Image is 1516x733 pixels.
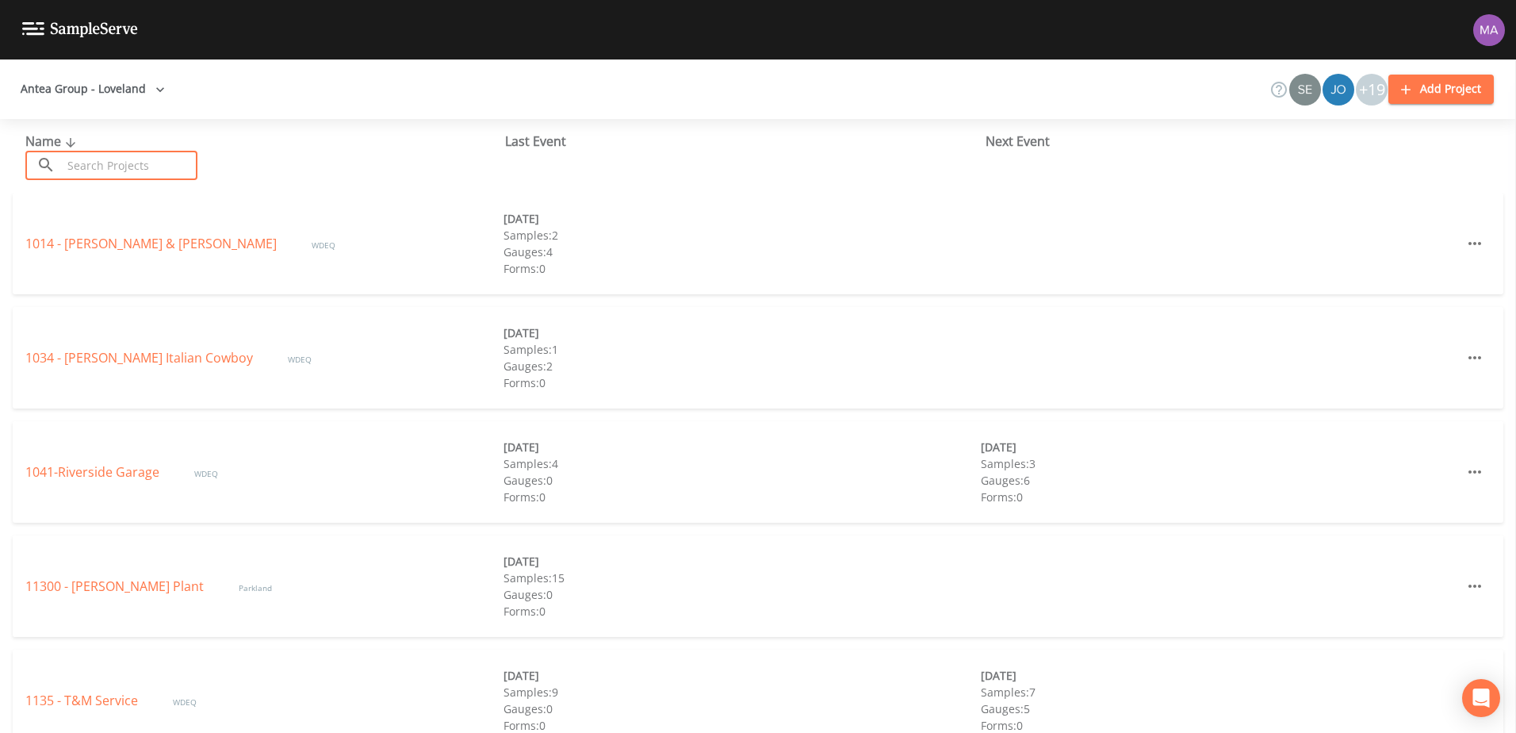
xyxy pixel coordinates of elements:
div: Samples: 3 [981,455,1459,472]
div: Samples: 9 [503,684,982,700]
a: 1041-Riverside Garage [25,463,163,481]
div: Forms: 0 [503,603,982,620]
input: Search Projects [62,151,197,180]
img: logo [22,22,138,37]
div: Gauges: 0 [503,472,982,489]
div: Gauges: 0 [503,586,982,603]
span: WDEQ [288,354,312,365]
div: Forms: 0 [503,489,982,505]
span: Name [25,132,80,150]
div: [DATE] [981,667,1459,684]
a: 1135 - T&M Service [25,692,141,709]
div: [DATE] [503,667,982,684]
div: Gauges: 2 [503,358,982,374]
span: WDEQ [194,468,218,479]
div: Gauges: 6 [981,472,1459,489]
a: 1014 - [PERSON_NAME] & [PERSON_NAME] [25,235,280,252]
div: Forms: 0 [981,489,1459,505]
button: Antea Group - Loveland [14,75,171,104]
img: b480c7c87ae38607190708ea72cba8f5 [1473,14,1505,46]
img: 52efdf5eb87039e5b40670955cfdde0b [1289,74,1321,106]
div: Samples: 4 [503,455,982,472]
a: 1034 - [PERSON_NAME] Italian Cowboy [25,349,256,366]
div: [DATE] [503,210,982,227]
div: Forms: 0 [503,260,982,277]
a: 11300 - [PERSON_NAME] Plant [25,578,207,595]
div: Forms: 0 [503,374,982,391]
div: Samples: 7 [981,684,1459,700]
div: Samples: 2 [503,227,982,244]
div: [DATE] [503,324,982,341]
div: [DATE] [981,439,1459,455]
div: Samples: 1 [503,341,982,358]
img: d2de15c11da5451b307a030ac90baa3e [1323,74,1354,106]
span: Parkland [239,582,272,593]
div: Gauges: 5 [981,700,1459,717]
span: WDEQ [173,697,197,708]
div: Last Event [505,132,985,151]
div: Gauges: 4 [503,244,982,260]
div: Josh Watzak [1322,74,1355,106]
div: Next Event [986,132,1465,151]
div: [DATE] [503,553,982,570]
button: Add Project [1388,75,1494,104]
div: Samples: 15 [503,570,982,586]
div: Open Intercom Messenger [1462,679,1500,717]
span: WDEQ [312,240,335,251]
div: [DATE] [503,439,982,455]
div: +19 [1356,74,1388,106]
div: Sean McKinstry [1288,74,1322,106]
div: Gauges: 0 [503,700,982,717]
